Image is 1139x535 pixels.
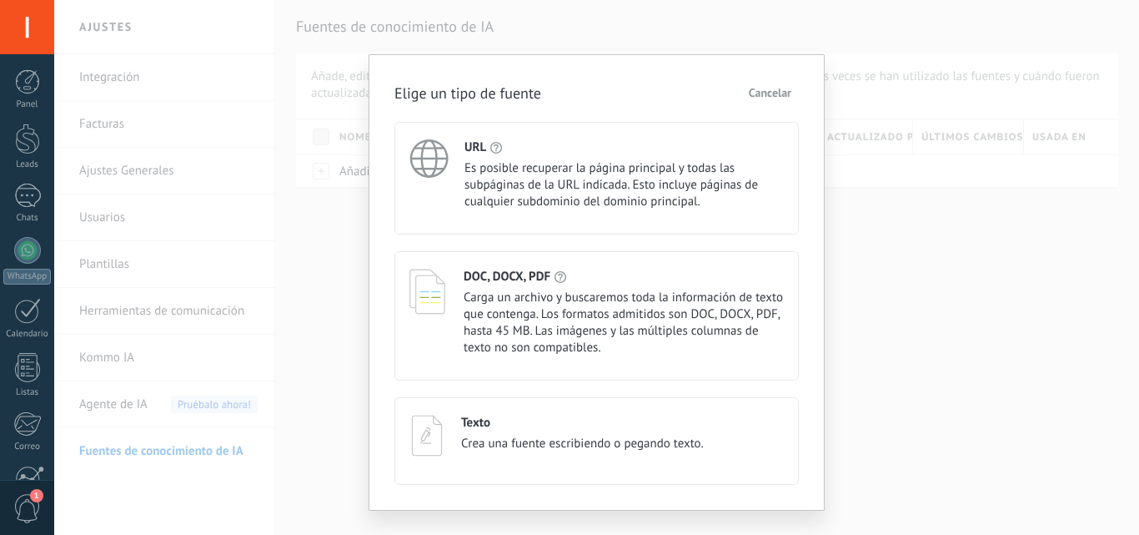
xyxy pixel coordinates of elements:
[741,80,799,105] button: Cancelar
[3,159,52,170] div: Leads
[3,387,52,398] div: Listas
[464,290,784,356] span: Carga un archivo y buscaremos toda la información de texto que contenga. Los formatos admitidos s...
[394,83,541,103] h2: Elige un tipo de fuente
[749,87,791,98] span: Cancelar
[3,329,52,340] div: Calendario
[464,160,784,210] span: Es posible recuperar la página principal y todas las subpáginas de la URL indicada. Esto incluye ...
[461,436,704,452] span: Crea una fuente escribiendo o pegando texto.
[464,139,486,155] h4: URL
[464,269,550,285] h4: DOC, DOCX, PDF
[3,213,52,224] div: Chats
[461,415,490,431] h4: Texto
[3,269,51,285] div: WhatsApp
[30,489,43,502] span: 1
[3,442,52,452] div: Correo
[3,99,52,110] div: Panel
